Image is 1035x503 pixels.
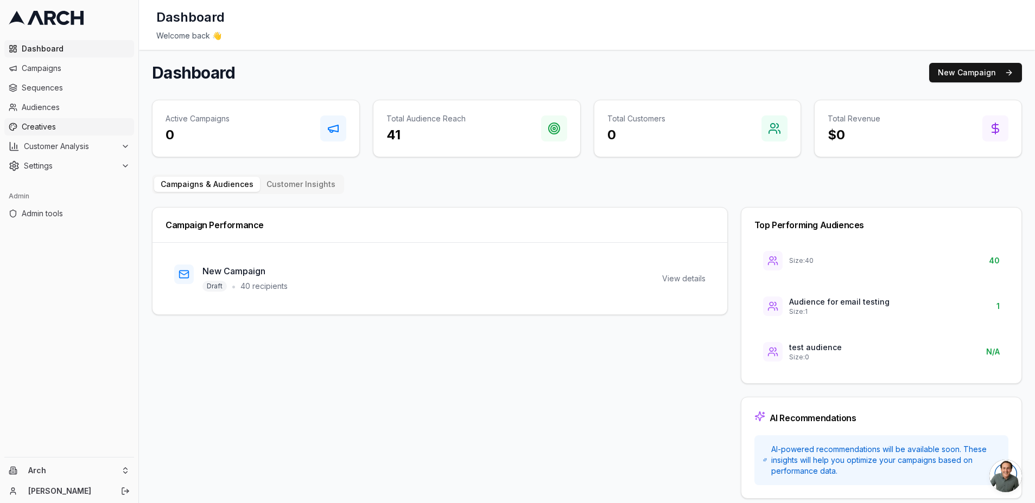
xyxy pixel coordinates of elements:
[386,113,466,124] p: Total Audience Reach
[166,113,230,124] p: Active Campaigns
[986,346,1000,357] span: N/A
[231,280,236,293] span: •
[4,60,134,77] a: Campaigns
[789,342,842,353] p: test audience
[771,444,1000,476] span: AI-powered recommendations will be available soon. These insights will help you optimize your cam...
[24,160,117,171] span: Settings
[4,157,134,175] button: Settings
[240,281,288,292] span: 40 recipients
[28,486,109,496] a: [PERSON_NAME]
[4,138,134,155] button: Customer Analysis
[789,353,842,362] p: Size: 0
[662,273,706,284] div: View details
[789,256,814,265] p: Size: 40
[607,126,665,144] h3: 0
[22,82,130,93] span: Sequences
[260,177,342,192] button: Customer Insights
[22,121,130,132] span: Creatives
[386,126,466,144] h3: 41
[22,43,130,54] span: Dashboard
[24,141,117,152] span: Customer Analysis
[754,221,1008,229] div: Top Performing Audiences
[789,296,890,307] p: Audience for email testing
[4,205,134,222] a: Admin tools
[22,102,130,113] span: Audiences
[607,113,665,124] p: Total Customers
[22,63,130,74] span: Campaigns
[202,281,227,292] span: Draft
[4,188,134,205] div: Admin
[152,63,235,82] h1: Dashboard
[154,177,260,192] button: Campaigns & Audiences
[989,255,1000,266] span: 40
[4,79,134,96] a: Sequences
[4,40,134,57] a: Dashboard
[996,301,1000,312] span: 1
[118,483,133,499] button: Log out
[22,208,130,219] span: Admin tools
[202,265,288,278] h3: New Campaign
[4,118,134,136] a: Creatives
[166,126,230,144] h3: 0
[770,414,856,422] div: AI Recommendations
[156,9,225,26] h1: Dashboard
[929,63,1022,82] button: New Campaign
[789,307,890,316] p: Size: 1
[156,30,1018,41] div: Welcome back 👋
[828,126,880,144] h3: $0
[828,113,880,124] p: Total Revenue
[28,466,117,475] span: Arch
[4,462,134,479] button: Arch
[4,99,134,116] a: Audiences
[166,221,714,229] div: Campaign Performance
[989,460,1022,492] a: Open chat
